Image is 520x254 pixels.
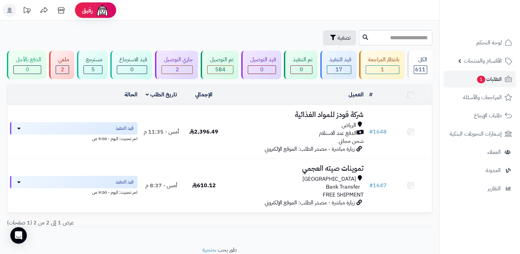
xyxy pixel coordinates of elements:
div: 2 [162,66,192,74]
span: 0 [26,65,29,74]
div: مسترجع [84,56,102,64]
span: 0 [130,65,134,74]
a: العملاء [444,144,516,160]
span: طلبات الإرجاع [474,111,502,120]
a: الحالة [124,91,137,99]
div: ملغي [56,56,69,64]
span: الأقسام والمنتجات [464,56,502,66]
div: الكل [414,56,427,64]
span: المراجعات والأسئلة [463,93,502,102]
div: 17 [327,66,351,74]
h3: تموينات صيته العجمي [228,165,364,172]
a: تم التنفيذ 0 [283,51,319,79]
a: # [369,91,373,99]
span: 610.12 [192,181,216,190]
a: #1647 [369,181,387,190]
span: أمس - 8:37 م [145,181,177,190]
a: التقارير [444,180,516,197]
div: 2 [56,66,69,74]
span: إشعارات التحويلات البنكية [450,129,502,139]
a: قيد التنفيذ 17 [319,51,358,79]
div: Open Intercom Messenger [10,227,27,244]
a: إشعارات التحويلات البنكية [444,126,516,142]
div: تم التوصيل [207,56,233,64]
span: # [369,128,373,136]
a: العميل [348,91,364,99]
div: بانتظار المراجعة [366,56,399,64]
a: المراجعات والأسئلة [444,89,516,106]
div: قيد التوصيل [248,56,276,64]
span: الطلبات [476,74,502,84]
a: #1648 [369,128,387,136]
span: قيد التنفيذ [115,179,133,186]
a: متجرة [202,246,215,254]
span: 0 [260,65,264,74]
a: تم التوصيل 584 [199,51,240,79]
button: تصفية [323,30,356,45]
div: قيد التنفيذ [327,56,351,64]
div: قيد الاسترجاع [117,56,147,64]
span: Bank Transfer [326,183,360,191]
div: الدفع بالآجل [13,56,41,64]
span: # [369,181,373,190]
span: الدفع عند الاستلام [319,129,357,137]
span: العملاء [487,147,501,157]
span: 0 [300,65,303,74]
div: اخر تحديث: اليوم - 9:00 ص [10,188,137,195]
a: طلبات الإرجاع [444,107,516,124]
span: [GEOGRAPHIC_DATA] [302,175,356,183]
a: لوحة التحكم [444,34,516,51]
h3: شركة فودز للمواد الغذائية [228,111,364,119]
span: زيارة مباشرة - مصدر الطلب: الموقع الإلكتروني [265,199,355,207]
span: 2,396.49 [189,128,218,136]
span: زيارة مباشرة - مصدر الطلب: الموقع الإلكتروني [265,145,355,153]
img: logo-2.png [473,18,513,33]
span: الرياض [342,121,356,129]
div: 1 [366,66,399,74]
span: 17 [335,65,342,74]
span: لوحة التحكم [476,38,502,47]
a: الطلبات1 [444,71,516,87]
span: رفيق [82,6,93,14]
a: تاريخ الطلب [146,91,177,99]
span: المدونة [486,166,501,175]
img: ai-face.png [96,3,109,17]
div: 0 [14,66,41,74]
a: المدونة [444,162,516,179]
span: تصفية [338,34,351,42]
span: التقارير [488,184,501,193]
span: قيد التنفيذ [115,125,133,132]
div: تم التنفيذ [290,56,312,64]
a: بانتظار المراجعة 1 [358,51,406,79]
div: عرض 1 إلى 2 من 2 (1 صفحات) [2,219,220,227]
div: 0 [117,66,147,74]
span: شحن مجاني [339,137,364,145]
span: 2 [61,65,64,74]
div: 0 [248,66,276,74]
span: 1 [477,76,485,83]
span: 611 [415,65,425,74]
a: ملغي 2 [48,51,76,79]
span: 584 [215,65,225,74]
a: قيد الاسترجاع 0 [109,51,154,79]
span: 5 [91,65,95,74]
div: اخر تحديث: اليوم - 9:00 ص [10,135,137,142]
span: 1 [381,65,384,74]
div: جاري التوصيل [162,56,193,64]
a: الإجمالي [195,91,212,99]
a: تحديثات المنصة [18,3,35,19]
a: جاري التوصيل 2 [154,51,199,79]
span: 2 [176,65,179,74]
div: 0 [291,66,312,74]
a: الدفع بالآجل 0 [5,51,48,79]
span: أمس - 11:35 م [144,128,179,136]
a: قيد التوصيل 0 [240,51,283,79]
div: 584 [208,66,233,74]
span: FREE SHIPMENT [323,191,364,199]
a: مسترجع 5 [76,51,109,79]
div: 5 [84,66,102,74]
a: الكل611 [406,51,434,79]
